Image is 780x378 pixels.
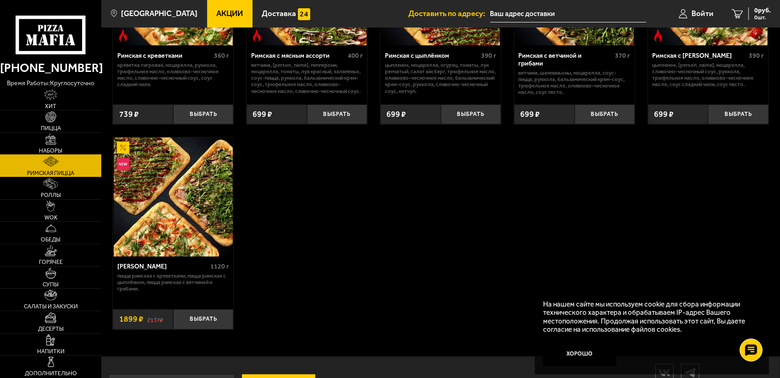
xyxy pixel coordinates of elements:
span: 400 г [348,52,363,60]
span: Наборы [39,148,62,153]
div: Римская с мясным ассорти [251,52,346,60]
img: Мама Миа [114,137,233,257]
div: Римская с [PERSON_NAME] [652,52,747,60]
img: Акционный [117,142,129,154]
span: WOK [44,215,57,220]
span: 699 ₽ [253,110,272,119]
span: Роллы [41,192,61,198]
span: 699 ₽ [520,110,540,119]
span: Напитки [37,349,65,354]
span: 699 ₽ [654,110,674,119]
p: Пицца Римская с креветками, Пицца Римская с цыплёнком, Пицца Римская с ветчиной и грибами. [117,273,229,292]
span: Обеды [41,237,60,242]
span: 390 г [482,52,497,60]
p: цыпленок, [PERSON_NAME], моцарелла, сливочно-чесночный соус, руккола, трюфельное масло, оливково-... [652,62,764,88]
span: 0 шт. [754,15,771,20]
span: Горячее [39,259,63,265]
p: креветка тигровая, моцарелла, руккола, трюфельное масло, оливково-чесночное масло, сливочно-чесно... [117,62,229,88]
img: Острое блюдо [652,29,665,42]
span: 370 г [615,52,630,60]
s: 2137 ₽ [147,315,163,323]
span: Супы [43,282,59,287]
button: Выбрать [173,104,234,124]
span: Акции [216,10,243,17]
span: Хит [45,104,56,109]
button: Выбрать [441,104,501,124]
span: Дополнительно [25,371,77,376]
button: Выбрать [173,309,234,329]
span: Войти [692,10,714,17]
span: Римская пицца [27,170,74,176]
span: 1120 г [210,263,229,270]
div: [PERSON_NAME] [117,263,208,270]
span: Десерты [38,326,64,332]
img: 15daf4d41897b9f0e9f617042186c801.svg [298,8,310,21]
img: Острое блюдо [251,29,263,42]
span: Салаты и закуски [24,304,78,309]
span: Пицца [41,126,61,131]
button: Выбрать [307,104,368,124]
span: 0 руб. [754,7,771,14]
div: Римская с цыплёнком [385,52,479,60]
span: Доставка [262,10,296,17]
p: цыпленок, моцарелла, огурец, томаты, лук репчатый, салат айсберг, трюфельное масло, оливково-чесн... [385,62,497,94]
p: ветчина, [PERSON_NAME], пепперони, моцарелла, томаты, лук красный, халапеньо, соус-пицца, руккола... [251,62,363,94]
button: Выбрать [575,104,635,124]
span: 699 ₽ [386,110,406,119]
p: На нашем сайте мы используем cookie для сбора информации технического характера и обрабатываем IP... [543,300,755,334]
button: Хорошо [543,342,616,366]
input: Ваш адрес доставки [490,5,646,22]
span: 1899 ₽ [119,315,143,323]
img: Острое блюдо [117,29,129,42]
p: ветчина, шампиньоны, моцарелла, соус-пицца, руккола, бальзамический крем-соус, трюфельное масло, ... [519,70,631,96]
a: АкционныйНовинкаМама Миа [113,137,233,257]
button: Выбрать [708,104,769,124]
div: Римская с креветками [117,52,212,60]
span: 360 г [214,52,229,60]
span: Доставить по адресу: [409,10,490,17]
img: Новинка [117,158,129,170]
span: [GEOGRAPHIC_DATA] [121,10,198,17]
span: 739 ₽ [119,110,139,119]
span: 390 г [749,52,764,60]
div: Римская с ветчиной и грибами [519,52,613,67]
